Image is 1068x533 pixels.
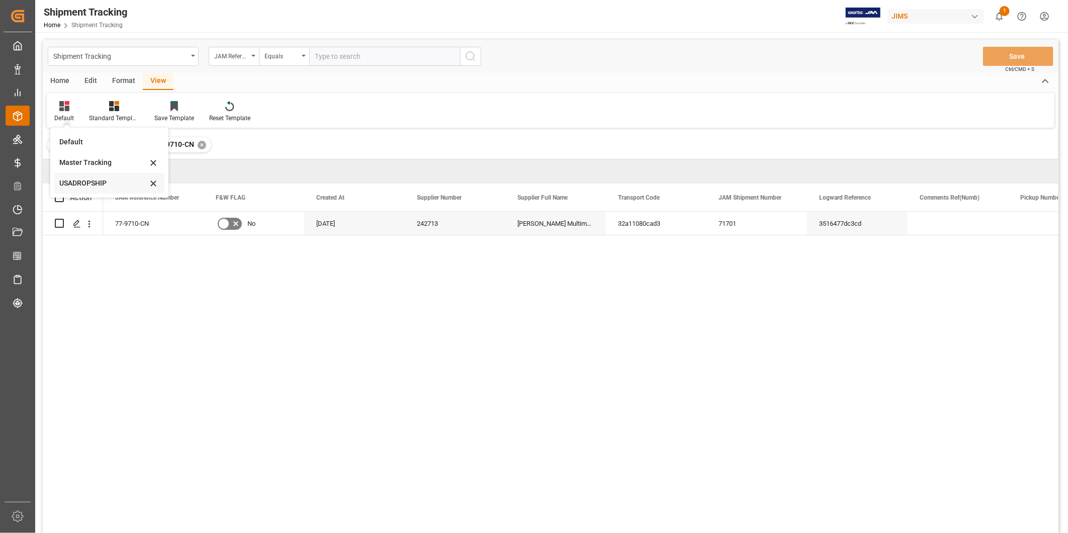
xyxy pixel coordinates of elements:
div: Reset Template [209,114,250,123]
div: Edit [77,73,105,90]
button: open menu [259,47,309,66]
button: search button [460,47,481,66]
span: JAM Shipment Number [719,194,781,201]
button: open menu [209,47,259,66]
span: 77-9710-CN [155,140,194,148]
div: 3516477dc3cd [807,212,908,235]
div: 77-9710-CN [103,212,204,235]
div: Master Tracking [59,157,147,168]
div: Save Template [154,114,194,123]
span: Comments Ref(Numb) [920,194,980,201]
button: JIMS [887,7,988,26]
button: Save [983,47,1053,66]
div: Shipment Tracking [44,5,127,20]
div: [PERSON_NAME] Multimedia [GEOGRAPHIC_DATA] [505,212,606,235]
div: Format [105,73,143,90]
span: Logward Reference [819,194,871,201]
button: Help Center [1011,5,1033,28]
a: Home [44,22,60,29]
span: Supplier Full Name [517,194,568,201]
div: Press SPACE to select this row. [43,212,103,235]
div: 242713 [405,212,505,235]
span: Transport Code [618,194,660,201]
div: JAM Reference Number [214,49,248,61]
div: USADROPSHIP [59,178,147,189]
span: Ctrl/CMD + S [1005,65,1034,73]
div: ✕ [198,141,206,149]
div: Standard Templates [89,114,139,123]
div: Home [43,73,77,90]
span: F&W FLAG [216,194,245,201]
div: Default [54,114,74,123]
span: Pickup Number [1020,194,1061,201]
div: Default [59,137,147,147]
div: 71701 [706,212,807,235]
input: Type to search [309,47,460,66]
div: Shipment Tracking [53,49,188,62]
button: open menu [48,47,199,66]
button: show 1 new notifications [988,5,1011,28]
div: Equals [264,49,299,61]
div: [DATE] [304,212,405,235]
img: Exertis%20JAM%20-%20Email%20Logo.jpg_1722504956.jpg [846,8,880,25]
span: Supplier Number [417,194,462,201]
span: No [247,212,255,235]
div: View [143,73,173,90]
div: JIMS [887,9,984,24]
div: 32a11080cad3 [606,212,706,235]
span: 1 [1000,6,1010,16]
span: Created At [316,194,344,201]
